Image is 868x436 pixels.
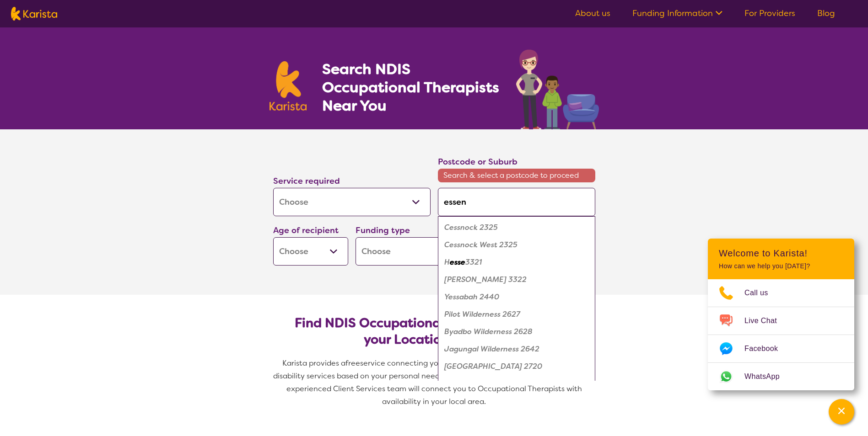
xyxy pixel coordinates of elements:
em: H [444,257,450,267]
a: For Providers [744,8,795,19]
span: Facebook [744,342,789,356]
div: Bogong Peaks Wilderness 2720 [442,358,591,375]
input: Type [438,188,595,216]
em: Pilot Wilderness 2627 [444,309,520,319]
span: Search & select a postcode to proceed [438,169,595,182]
div: Cessnock West 2325 [442,236,591,254]
div: Cessnock 2325 [442,219,591,236]
img: occupational-therapy [516,49,599,129]
h2: Find NDIS Occupational Therapists based on your Location & Needs [280,315,588,348]
h1: Search NDIS Occupational Therapists Near You [322,60,500,115]
label: Funding type [356,225,410,236]
label: Service required [273,175,340,186]
h2: Welcome to Karista! [719,248,843,259]
a: Funding Information [632,8,722,19]
span: Live Chat [744,314,788,328]
div: Pilot Wilderness 2627 [442,306,591,323]
p: How can we help you [DATE]? [719,262,843,270]
label: Postcode or Suburb [438,156,518,167]
div: Cressy 3322 [442,271,591,288]
em: 3321 [465,257,482,267]
span: free [345,358,360,368]
span: service connecting you with Occupational Therapists and other disability services based on your p... [273,358,597,406]
em: Cessnock 2325 [444,223,498,232]
em: esse [450,257,465,267]
img: Karista logo [270,61,307,111]
div: Channel Menu [708,239,854,390]
em: [GEOGRAPHIC_DATA] 2720 [444,362,542,371]
ul: Choose channel [708,279,854,390]
span: WhatsApp [744,370,791,383]
em: Jagungal Wilderness 2642 [444,344,539,354]
a: About us [575,8,610,19]
a: Web link opens in a new tab. [708,363,854,390]
em: Yessabah 2440 [444,292,499,302]
button: Channel Menu [829,399,854,425]
img: Karista logo [11,7,57,21]
div: Hesse 3321 [442,254,591,271]
div: Byadbo Wilderness 2628 [442,323,591,340]
label: Age of recipient [273,225,339,236]
div: Yessabah 2440 [442,288,591,306]
a: Blog [817,8,835,19]
span: Call us [744,286,779,300]
em: [PERSON_NAME] 3322 [444,275,527,284]
em: Cessnock West 2325 [444,240,518,250]
div: The Devils Wilderness 2758 [442,375,591,393]
em: Byadbo Wilderness 2628 [444,327,533,336]
div: Jagungal Wilderness 2642 [442,340,591,358]
em: The Devils Wilderness 2758 [444,379,541,388]
span: Karista provides a [282,358,345,368]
